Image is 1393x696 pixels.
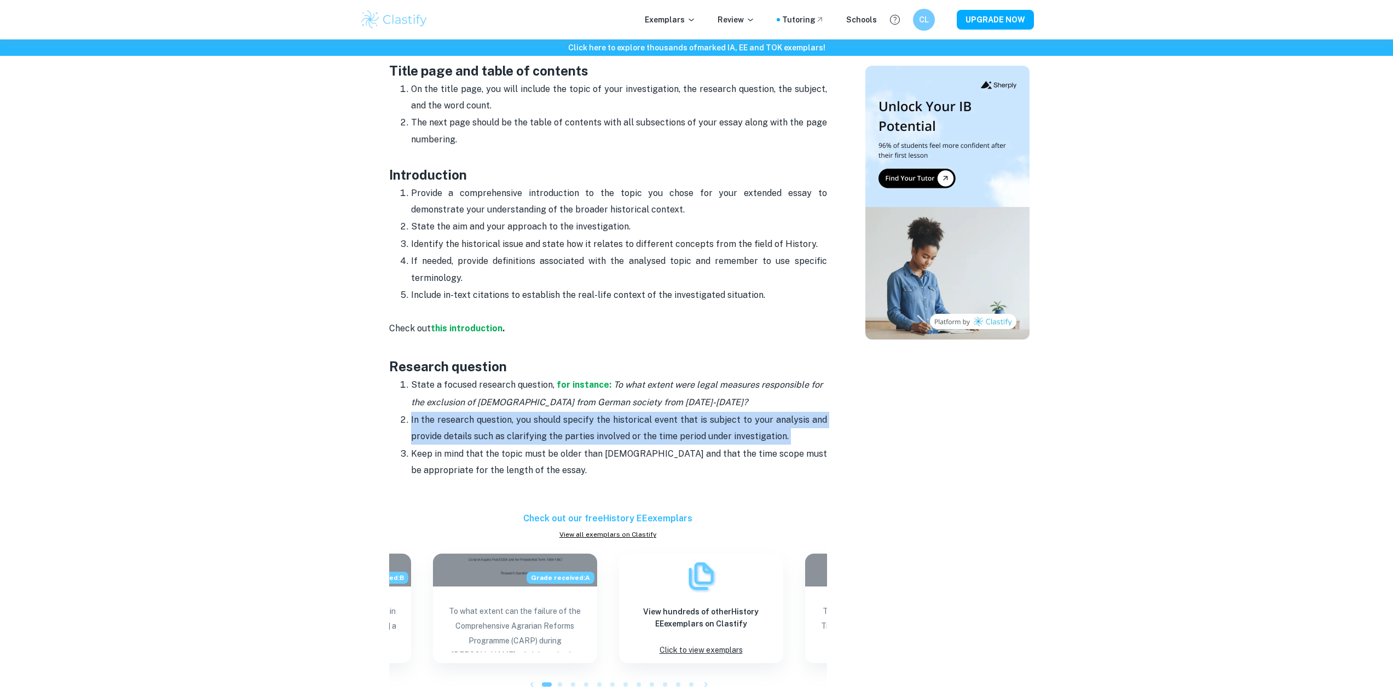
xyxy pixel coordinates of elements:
[557,379,611,390] strong: for instance:
[389,63,588,78] strong: Title page and table of contents
[913,9,935,31] button: CL
[886,10,904,29] button: Help and Feedback
[411,253,827,286] p: If needed, provide definitions associated with the analysed topic and remember to use specific te...
[628,606,774,630] h6: View hundreds of other History EE exemplars on Clastify
[389,320,827,337] p: Check out
[619,554,783,663] a: ExemplarsView hundreds of otherHistory EEexemplars on ClastifyClick to view exemplars
[2,42,1391,54] h6: Click here to explore thousands of marked IA, EE and TOK exemplars !
[554,379,611,390] a: for instance:
[411,114,827,164] p: The next page should be the table of contents with all subsections of your essay along with the p...
[411,412,827,445] p: In the research question, you should specify the historical event that is subject to your analysi...
[645,14,696,26] p: Exemplars
[389,337,827,376] h3: Research question
[442,604,588,652] p: To what extent can the failure of the Comprehensive Agrarian Reforms Programme (CARP) during [PER...
[957,10,1034,30] button: UPGRADE NOW
[431,323,502,333] a: this introduction
[865,66,1030,340] img: Thumbnail
[411,81,827,114] p: On the title page, you will include the topic of your investigation, the research question, the s...
[814,604,961,652] p: To what extent were the Nuremberg Trials defendants afforded a fair due process?
[411,218,827,235] p: State the aim and your approach to the investigation.
[502,323,505,333] strong: .
[782,14,824,26] a: Tutoring
[411,236,827,252] p: Identify the historical issue and state how it relates to different concepts from the field of Hi...
[805,554,969,663] a: Blog exemplar: To what extent were the Nuremberg TrialsTo what extent were the Nuremberg Trials d...
[389,512,827,525] h6: Check out our free History EE exemplars
[411,376,827,411] li: State a focused research question,
[389,530,827,539] a: View all exemplars on Clastify
[411,379,823,407] i: To what extent were legal measures responsible for the exclusion of [DEMOGRAPHIC_DATA] from Germa...
[917,14,930,26] h6: CL
[411,287,827,303] p: Include in-text citations to establish the real-life context of the investigated situation.
[360,9,429,31] img: Clastify logo
[433,554,597,663] a: Blog exemplar: To what extent can the failure of the CoGrade received:ATo what extent can the fai...
[527,572,594,584] span: Grade received: A
[660,643,743,658] p: Click to view exemplars
[685,560,718,593] img: Exemplars
[411,185,827,218] p: Provide a comprehensive introduction to the topic you chose for your extended essay to demonstrat...
[411,446,827,479] p: Keep in mind that the topic must be older than [DEMOGRAPHIC_DATA] and that the time scope must be...
[718,14,755,26] p: Review
[846,14,877,26] a: Schools
[389,167,467,182] strong: Introduction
